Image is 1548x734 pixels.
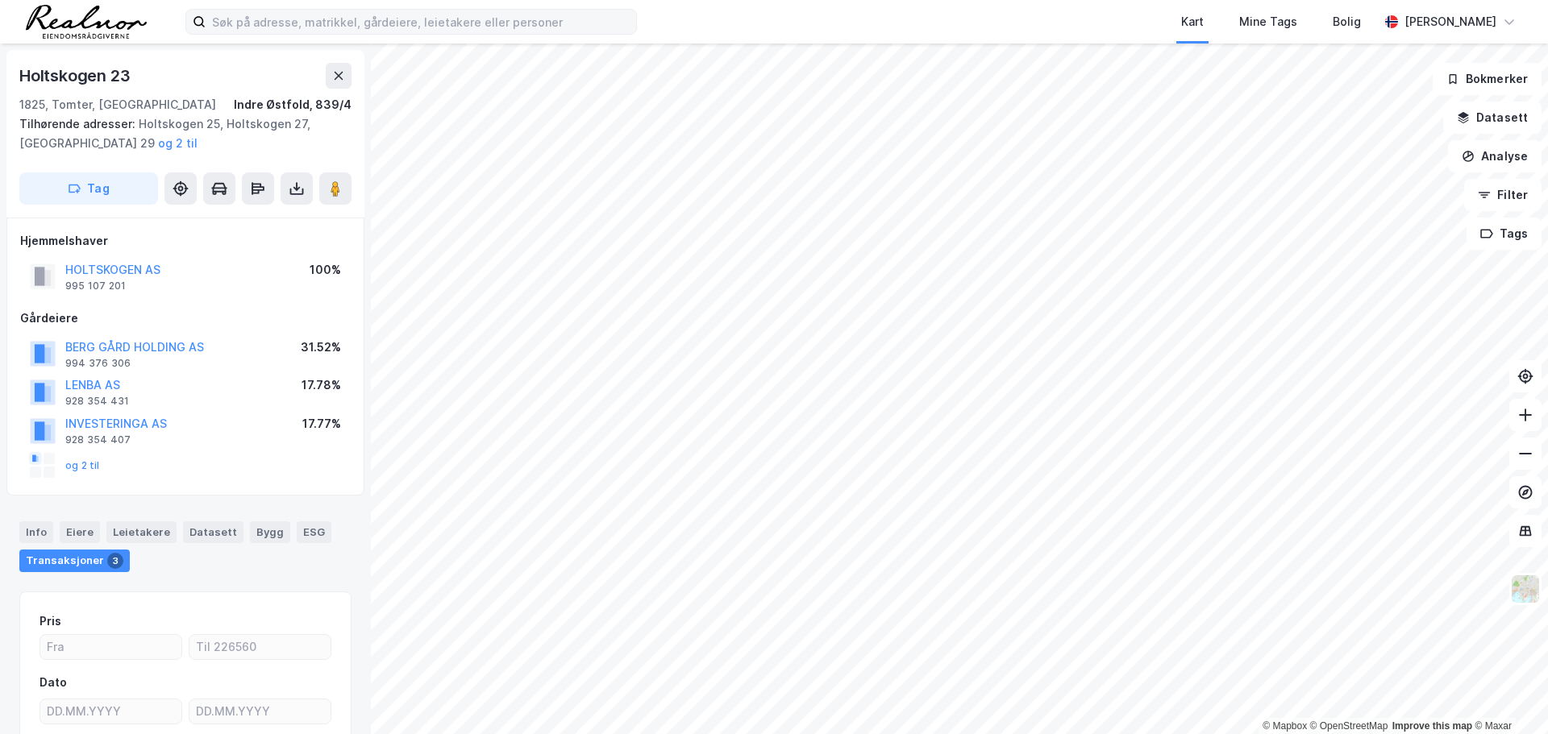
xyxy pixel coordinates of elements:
[40,673,67,692] div: Dato
[65,357,131,370] div: 994 376 306
[297,521,331,542] div: ESG
[26,5,147,39] img: realnor-logo.934646d98de889bb5806.png
[19,172,158,205] button: Tag
[40,612,61,631] div: Pris
[106,521,177,542] div: Leietakere
[65,395,129,408] div: 928 354 431
[302,375,341,395] div: 17.78%
[234,95,352,114] div: Indre Østfold, 839/4
[206,10,636,34] input: Søk på adresse, matrikkel, gårdeiere, leietakere eller personer
[60,521,100,542] div: Eiere
[40,699,181,724] input: DD.MM.YYYY
[189,699,331,724] input: DD.MM.YYYY
[19,63,133,89] div: Holtskogen 23
[1464,179,1542,211] button: Filter
[183,521,243,542] div: Datasett
[1510,574,1541,604] img: Z
[1310,720,1388,732] a: OpenStreetMap
[20,309,351,328] div: Gårdeiere
[107,553,123,569] div: 3
[65,433,131,446] div: 928 354 407
[1263,720,1307,732] a: Mapbox
[302,414,341,433] div: 17.77%
[19,114,339,153] div: Holtskogen 25, Holtskogen 27, [GEOGRAPHIC_DATA] 29
[65,280,126,292] div: 995 107 201
[19,549,130,572] div: Transaksjoner
[19,521,53,542] div: Info
[250,521,290,542] div: Bygg
[19,117,139,131] span: Tilhørende adresser:
[189,635,331,659] input: Til 226560
[310,260,341,280] div: 100%
[1239,12,1297,31] div: Mine Tags
[1467,657,1548,734] iframe: Chat Widget
[1448,140,1542,172] button: Analyse
[1181,12,1204,31] div: Kart
[1467,218,1542,250] button: Tags
[301,338,341,357] div: 31.52%
[19,95,216,114] div: 1825, Tomter, [GEOGRAPHIC_DATA]
[1467,657,1548,734] div: Kontrollprogram for chat
[1433,63,1542,95] button: Bokmerker
[1333,12,1361,31] div: Bolig
[1392,720,1472,732] a: Improve this map
[1404,12,1496,31] div: [PERSON_NAME]
[40,635,181,659] input: Fra
[1443,102,1542,134] button: Datasett
[20,231,351,251] div: Hjemmelshaver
